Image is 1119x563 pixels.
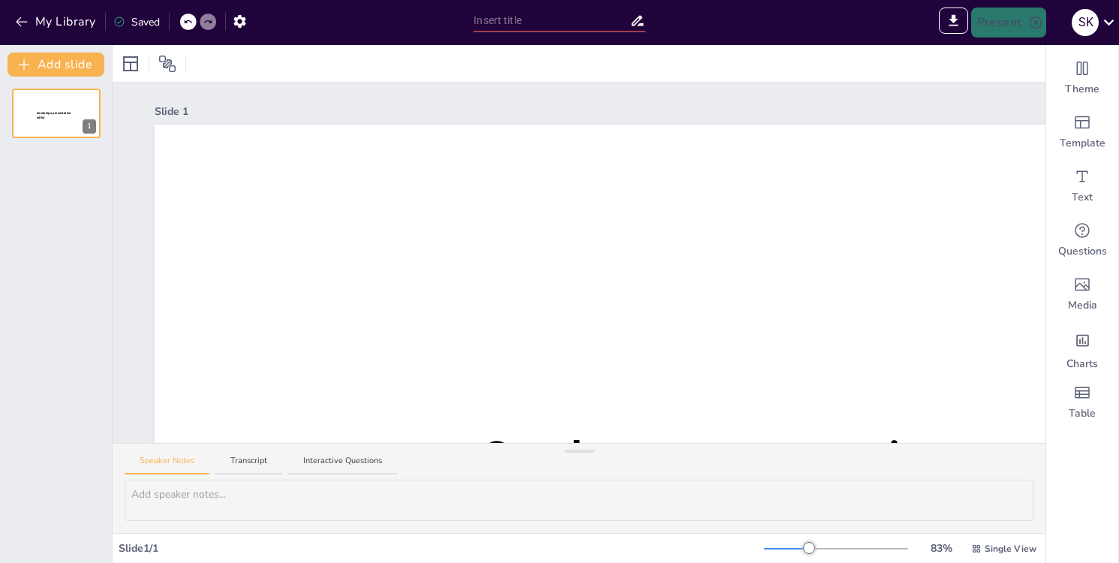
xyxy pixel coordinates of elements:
[1069,406,1096,421] span: Table
[1060,136,1105,151] span: Template
[1058,244,1107,259] span: Questions
[119,52,143,76] div: Layout
[1068,298,1097,313] span: Media
[1046,213,1118,267] div: Get real-time input from your audience
[83,119,96,134] div: 1
[1072,9,1099,36] div: s k
[939,8,968,38] span: Export to PowerPoint
[12,89,101,138] div: Sendsteps presentation editor1
[1072,190,1093,205] span: Text
[1046,105,1118,159] div: Add ready made slides
[37,111,71,119] span: Sendsteps presentation editor
[1066,357,1098,372] span: Charts
[985,542,1036,555] span: Single View
[1046,51,1118,105] div: Change the overall theme
[8,53,104,77] button: Add slide
[1065,82,1099,97] span: Theme
[483,432,949,543] span: Sendsteps presentation editor
[158,55,176,73] span: Position
[1046,267,1118,321] div: Add images, graphics, shapes or video
[474,10,630,32] input: Insert title
[1046,159,1118,213] div: Add text boxes
[923,540,959,556] div: 83 %
[215,455,282,475] button: Transcript
[113,14,160,30] div: Saved
[11,10,102,34] button: My Library
[125,455,209,475] button: Speaker Notes
[288,455,397,475] button: Interactive Questions
[1046,321,1118,375] div: Add charts and graphs
[971,8,1046,38] button: Present
[119,540,764,556] div: Slide 1 / 1
[1072,8,1099,38] button: s k
[1046,375,1118,429] div: Add a table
